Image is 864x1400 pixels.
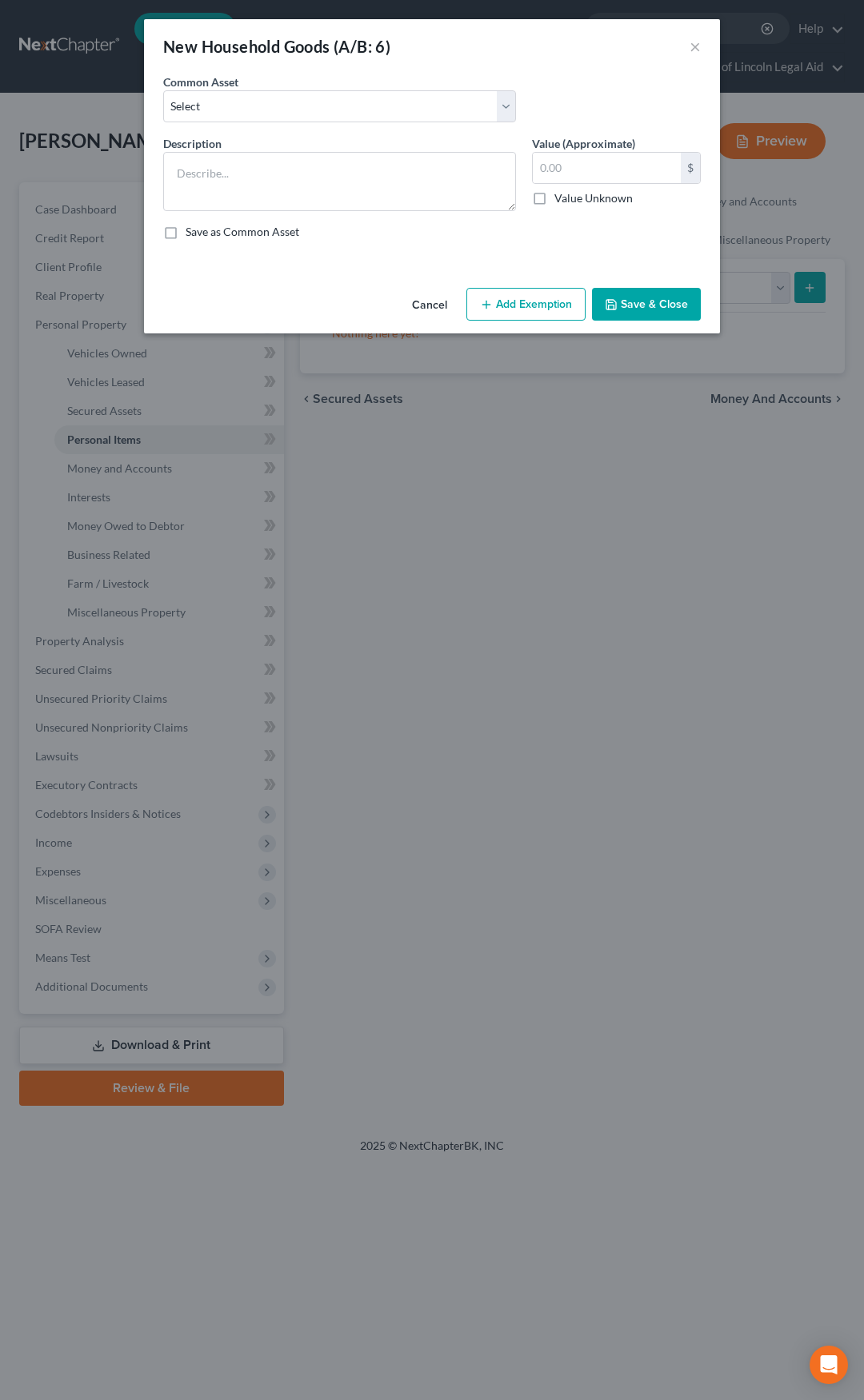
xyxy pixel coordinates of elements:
[163,35,390,58] div: New Household Goods (A/B: 6)
[163,74,238,90] label: Common Asset
[554,190,633,206] label: Value Unknown
[592,288,701,321] button: Save & Close
[690,37,701,56] button: ×
[681,153,700,183] div: $
[466,288,586,321] button: Add Exemption
[186,224,299,240] label: Save as Common Asset
[810,1346,848,1384] div: Open Intercom Messenger
[399,289,460,321] button: Cancel
[163,137,222,150] span: Description
[532,135,635,152] label: Value (Approximate)
[533,153,681,183] input: 0.00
